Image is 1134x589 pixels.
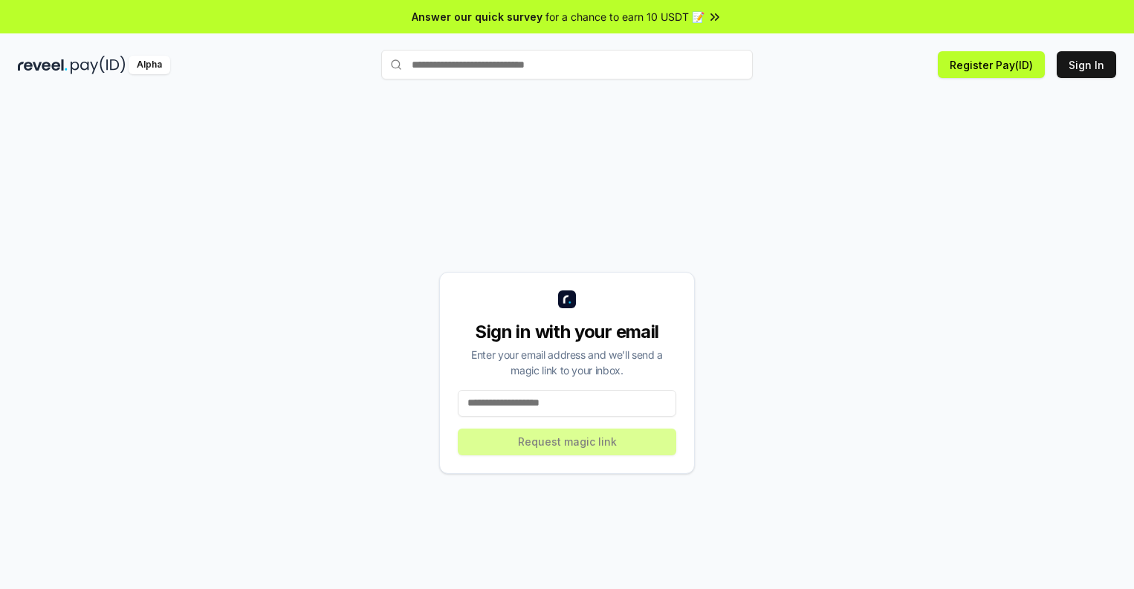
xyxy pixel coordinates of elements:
img: reveel_dark [18,56,68,74]
img: logo_small [558,290,576,308]
img: pay_id [71,56,126,74]
span: for a chance to earn 10 USDT 📝 [545,9,704,25]
button: Sign In [1057,51,1116,78]
div: Sign in with your email [458,320,676,344]
div: Enter your email address and we’ll send a magic link to your inbox. [458,347,676,378]
div: Alpha [129,56,170,74]
span: Answer our quick survey [412,9,542,25]
button: Register Pay(ID) [938,51,1045,78]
